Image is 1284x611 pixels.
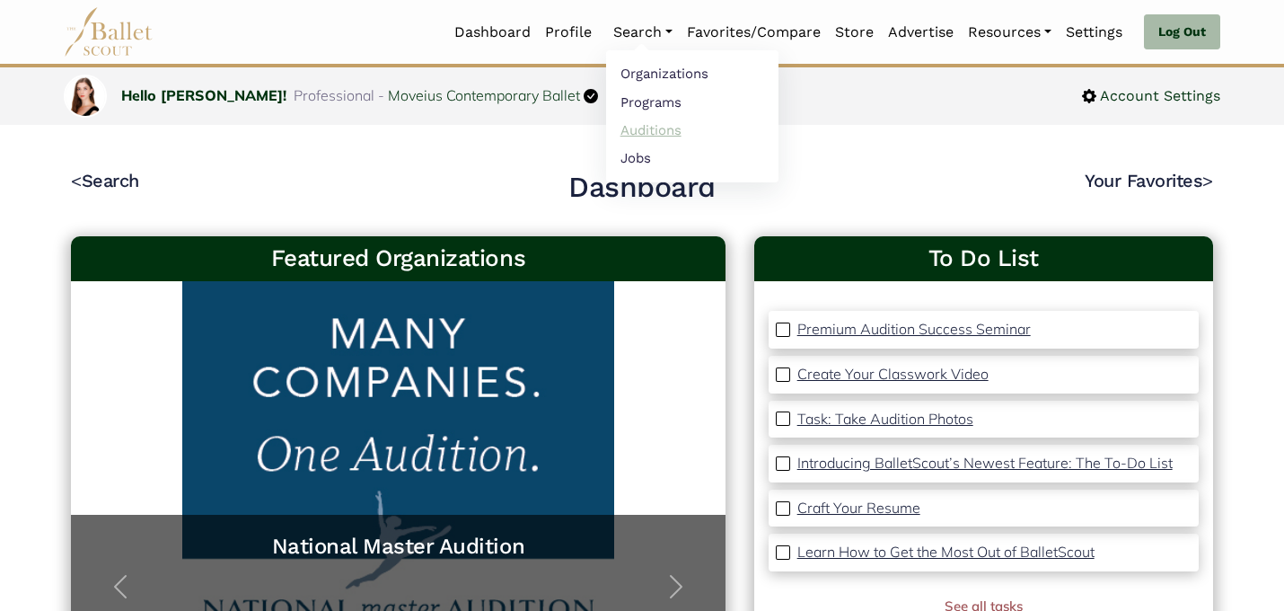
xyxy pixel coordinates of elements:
[538,13,599,51] a: Profile
[606,144,778,172] a: Jobs
[606,88,778,116] a: Programs
[797,452,1173,475] a: Introducing BalletScout’s Newest Feature: The To-Do List
[1096,84,1220,108] span: Account Settings
[121,86,286,104] a: Hello [PERSON_NAME]!
[1082,84,1220,108] a: Account Settings
[797,454,1173,472] p: Introducing BalletScout’s Newest Feature: The To-Do List
[89,533,708,561] a: National Master Audition
[797,318,1031,341] a: Premium Audition Success Seminar
[388,86,580,104] a: Moveius Contemporary Ballet
[797,410,973,428] p: Task: Take Audition Photos
[797,365,989,383] p: Create Your Classwork Video
[1144,14,1220,50] a: Log Out
[828,13,881,51] a: Store
[66,76,105,116] img: profile picture
[85,244,711,274] h3: Featured Organizations
[797,320,1031,338] p: Premium Audition Success Seminar
[769,244,1199,274] a: To Do List
[378,86,384,104] span: -
[606,50,778,182] ul: Resources
[447,13,538,51] a: Dashboard
[606,13,680,51] a: Search
[680,13,828,51] a: Favorites/Compare
[797,543,1095,561] p: Learn How to Get the Most Out of BalletScout
[797,408,973,431] a: Task: Take Audition Photos
[797,541,1095,564] a: Learn How to Get the Most Out of BalletScout
[797,363,989,386] a: Create Your Classwork Video
[961,13,1059,51] a: Resources
[606,60,778,88] a: Organizations
[71,170,139,191] a: <Search
[71,169,82,191] code: <
[568,169,716,207] h2: Dashboard
[1202,169,1213,191] code: >
[1059,13,1130,51] a: Settings
[1085,170,1213,191] a: Your Favorites>
[294,86,374,104] span: Professional
[797,497,920,520] a: Craft Your Resume
[606,116,778,144] a: Auditions
[881,13,961,51] a: Advertise
[797,499,920,517] p: Craft Your Resume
